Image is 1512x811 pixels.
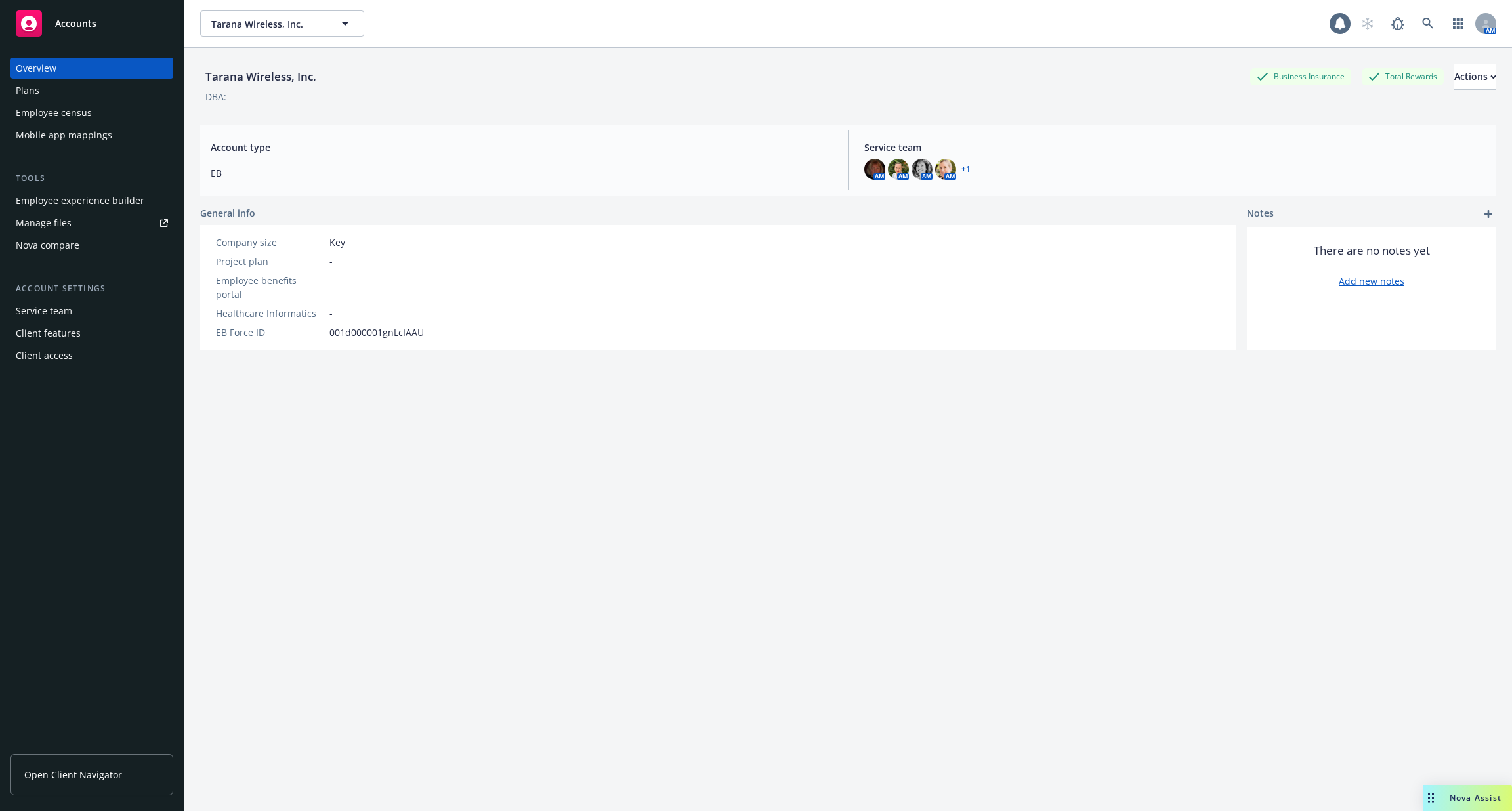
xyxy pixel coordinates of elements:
[329,306,333,320] span: -
[216,306,324,320] div: Healthcare Informatics
[205,90,230,104] div: DBA: -
[200,206,255,220] span: General info
[329,281,333,295] span: -
[1445,10,1471,37] a: Switch app
[216,236,324,249] div: Company size
[10,301,173,322] a: Service team
[16,102,92,123] div: Employee census
[1339,274,1404,288] a: Add new notes
[200,68,322,85] div: Tarana Wireless, Inc.
[1314,243,1430,259] span: There are no notes yet
[200,10,364,37] button: Tarana Wireless, Inc.
[16,323,81,344] div: Client features
[10,282,173,295] div: Account settings
[1480,206,1496,222] a: add
[24,768,122,781] span: Open Client Navigator
[864,159,885,180] img: photo
[216,255,324,268] div: Project plan
[211,140,832,154] span: Account type
[1454,64,1496,89] div: Actions
[10,125,173,146] a: Mobile app mappings
[16,345,73,366] div: Client access
[1450,792,1501,803] span: Nova Assist
[1247,206,1274,222] span: Notes
[211,166,832,180] span: EB
[935,159,956,180] img: photo
[912,159,933,180] img: photo
[10,80,173,101] a: Plans
[10,5,173,42] a: Accounts
[1423,785,1439,811] div: Drag to move
[10,323,173,344] a: Client features
[1362,68,1444,85] div: Total Rewards
[888,159,909,180] img: photo
[16,190,144,211] div: Employee experience builder
[10,345,173,366] a: Client access
[1354,10,1381,37] a: Start snowing
[16,80,39,101] div: Plans
[329,325,424,339] span: 001d000001gnLcIAAU
[10,235,173,256] a: Nova compare
[10,213,173,234] a: Manage files
[329,255,333,268] span: -
[16,125,112,146] div: Mobile app mappings
[10,190,173,211] a: Employee experience builder
[1454,64,1496,90] button: Actions
[1415,10,1441,37] a: Search
[329,236,345,249] span: Key
[216,274,324,301] div: Employee benefits portal
[961,165,971,173] a: +1
[55,18,96,29] span: Accounts
[16,301,72,322] div: Service team
[1423,785,1512,811] button: Nova Assist
[1385,10,1411,37] a: Report a Bug
[16,58,56,79] div: Overview
[10,58,173,79] a: Overview
[1250,68,1351,85] div: Business Insurance
[211,17,325,31] span: Tarana Wireless, Inc.
[16,235,79,256] div: Nova compare
[10,102,173,123] a: Employee census
[864,140,1486,154] span: Service team
[216,325,324,339] div: EB Force ID
[16,213,72,234] div: Manage files
[10,172,173,185] div: Tools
